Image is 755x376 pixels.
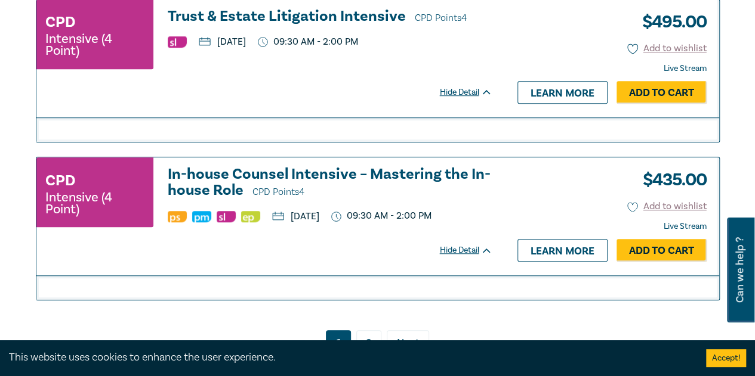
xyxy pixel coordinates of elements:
button: Accept cookies [706,349,746,367]
a: Trust & Estate Litigation Intensive CPD Points4 [168,8,492,26]
h3: In-house Counsel Intensive – Mastering the In-house Role [168,166,492,200]
div: This website uses cookies to enhance the user experience. [9,350,688,365]
a: In-house Counsel Intensive – Mastering the In-house Role CPD Points4 [168,166,492,200]
a: Learn more [517,81,608,104]
img: Professional Skills [168,211,187,222]
a: Next [387,330,429,353]
h3: $ 435.00 [634,166,707,194]
img: Substantive Law [168,36,187,48]
span: CPD Points 4 [252,186,304,198]
button: Add to wishlist [627,42,707,55]
p: 09:30 AM - 2:00 PM [331,210,432,222]
div: Hide Detail [440,86,506,98]
img: Practice Management & Business Skills [192,211,211,222]
a: Add to Cart [617,239,707,262]
button: Add to wishlist [627,200,707,213]
a: 1 [326,330,351,353]
h3: CPD [45,11,75,33]
a: 2 [356,330,381,353]
h3: Trust & Estate Litigation Intensive [168,8,492,26]
img: Substantive Law [217,211,236,222]
a: Add to Cart [617,81,707,104]
p: [DATE] [199,37,246,46]
small: Intensive (4 Point) [45,191,144,215]
span: CPD Points 4 [415,12,467,24]
strong: Live Stream [664,63,707,74]
img: Ethics & Professional Responsibility [241,211,260,222]
strong: Live Stream [664,221,707,232]
span: Can we help ? [734,225,745,315]
p: [DATE] [272,212,319,221]
span: Next [397,335,420,351]
p: 09:30 AM - 2:00 PM [258,36,358,48]
h3: $ 495.00 [633,8,707,36]
a: Learn more [517,239,608,262]
h3: CPD [45,170,75,191]
div: Hide Detail [440,244,506,256]
small: Intensive (4 Point) [45,33,144,57]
